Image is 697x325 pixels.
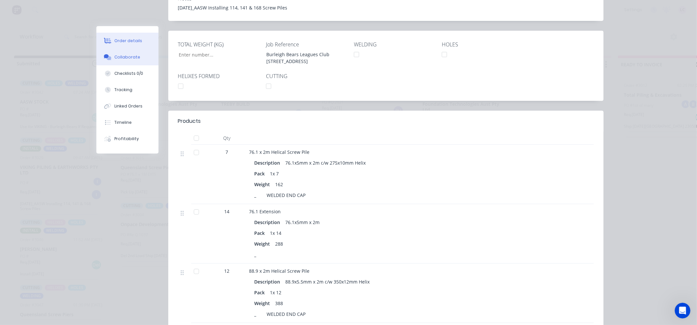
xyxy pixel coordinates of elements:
button: Checklists 0/0 [96,65,158,82]
div: _ [255,190,264,200]
div: Tracking [114,87,132,93]
label: HELIXES FORMED [178,72,260,80]
div: _ [255,309,264,319]
iframe: Intercom live chat [675,303,690,318]
div: Weight [255,299,273,308]
span: 14 [224,208,230,215]
div: Products [178,117,201,125]
div: Pack [255,288,268,297]
button: Order details [96,33,158,49]
button: Tracking [96,82,158,98]
div: Profitability [114,136,139,142]
button: Linked Orders [96,98,158,114]
button: Collaborate [96,49,158,65]
div: 76.1x5mm x 2m c/w 275x10mm Helix [283,158,369,168]
div: Description [255,277,283,286]
div: WELDED END CAP [264,190,308,200]
div: Pack [255,169,268,178]
div: Burleigh Bears Leagues Club [STREET_ADDRESS] [261,50,343,66]
span: 12 [224,268,230,274]
div: Linked Orders [114,103,142,109]
div: 1x 14 [268,228,284,238]
span: 76.1 Extension [249,208,281,215]
span: 76.1 x 2m Helical Screw Pile [249,149,310,155]
div: Timeline [114,120,132,125]
div: 88.9x5.5mm x 2m c/w 350x12mm Helix [283,277,373,286]
div: Weight [255,239,273,249]
div: Order details [114,38,142,44]
div: Weight [255,180,273,189]
label: Job Reference [266,41,348,48]
div: Pack [255,228,268,238]
div: 76.1x5mm x 2m [283,218,323,227]
div: 288 [273,239,286,249]
div: 162 [273,180,286,189]
div: 1x 12 [268,288,284,297]
div: 388 [273,299,286,308]
input: Enter number... [173,50,259,59]
label: HOLES [442,41,523,48]
div: Description [255,158,283,168]
label: TOTAL WEIGHT (KG) [178,41,260,48]
div: WELDED END CAP [264,309,308,319]
div: 1x 7 [268,169,282,178]
div: Description [255,218,283,227]
div: Qty [207,132,247,145]
div: _ [255,250,264,259]
span: 88.9 x 2m Helical Screw Pile [249,268,310,274]
label: WELDING [354,41,436,48]
label: CUTTING [266,72,348,80]
button: Profitability [96,131,158,147]
div: Checklists 0/0 [114,71,143,76]
div: [DATE]_AASW Installing 114, 141 & 168 Screw Piles [178,4,594,11]
button: Timeline [96,114,158,131]
span: 7 [226,149,228,155]
div: Collaborate [114,54,140,60]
